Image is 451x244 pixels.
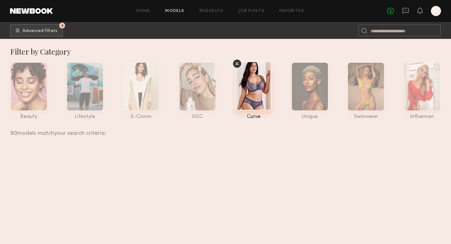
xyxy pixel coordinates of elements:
[291,114,329,119] div: unique
[10,24,63,37] button: 3Advanced Filters
[136,9,150,13] a: Home
[347,114,385,119] div: swimwear
[122,114,160,119] div: e-comm
[279,9,304,13] a: Favorites
[10,123,436,136] div: 80 models match your search criteria:
[61,24,63,27] span: 3
[10,46,441,56] div: Filter by Category
[403,114,441,119] div: influencer
[179,114,216,119] div: UGC
[431,6,441,16] a: M
[23,29,57,33] span: Advanced Filters
[235,114,272,119] div: curve
[10,114,48,119] div: beauty
[165,9,184,13] a: Models
[200,9,224,13] a: Requests
[66,114,104,119] div: lifestyle
[239,9,265,13] a: Job Posts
